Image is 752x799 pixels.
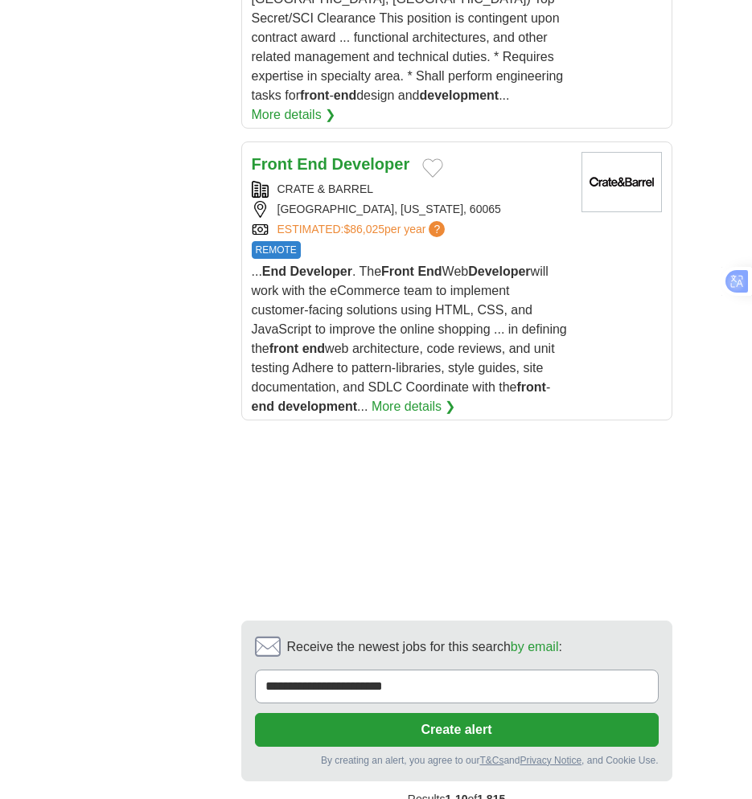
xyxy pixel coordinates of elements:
[255,713,659,747] button: Create alert
[343,223,384,236] span: $86,025
[511,640,559,654] a: by email
[277,221,449,238] a: ESTIMATED:$86,025per year?
[429,221,445,237] span: ?
[516,380,545,394] strong: front
[381,264,414,278] strong: Front
[468,264,530,278] strong: Developer
[252,241,301,259] span: REMOTE
[332,155,410,173] strong: Developer
[417,264,442,278] strong: End
[252,264,567,413] span: ... . The Web will work with the eCommerce team to implement customer-facing solutions using HTML...
[269,342,298,355] strong: front
[479,755,503,766] a: T&Cs
[334,88,356,102] strong: end
[581,152,662,212] img: Crate & Barrel logo
[297,155,327,173] strong: End
[252,201,569,218] div: [GEOGRAPHIC_DATA], [US_STATE], 60065
[262,264,286,278] strong: End
[252,155,293,173] strong: Front
[277,182,374,195] a: CRATE & BARREL
[241,433,672,608] iframe: Ads by Google
[287,637,562,657] span: Receive the newest jobs for this search :
[252,399,274,413] strong: end
[302,342,325,355] strong: end
[422,158,443,178] button: Add to favorite jobs
[520,755,581,766] a: Privacy Notice
[419,88,499,102] strong: development
[252,155,410,173] a: Front End Developer
[255,753,659,768] div: By creating an alert, you agree to our and , and Cookie Use.
[290,264,352,278] strong: Developer
[252,105,336,125] a: More details ❯
[372,397,456,416] a: More details ❯
[277,399,357,413] strong: development
[300,88,329,102] strong: front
